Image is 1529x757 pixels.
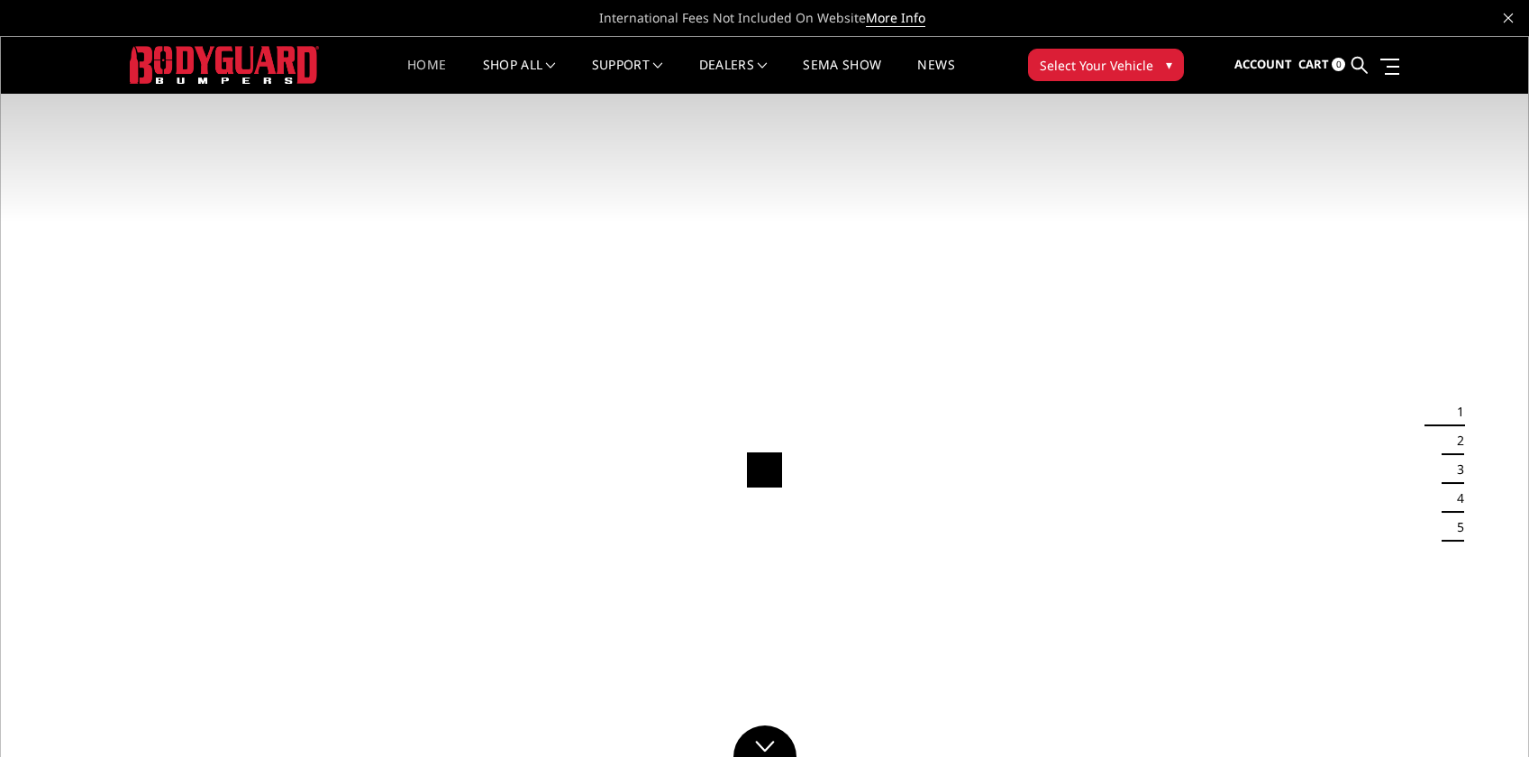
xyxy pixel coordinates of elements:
button: 5 of 5 [1446,513,1464,542]
span: Select Your Vehicle [1040,56,1153,75]
a: Click to Down [733,725,796,757]
a: shop all [483,59,556,94]
a: Dealers [699,59,768,94]
a: Account [1234,41,1292,89]
a: More Info [866,9,925,27]
a: Cart 0 [1298,41,1345,89]
button: 1 of 5 [1446,398,1464,427]
button: Select Your Vehicle [1028,49,1184,81]
a: Home [407,59,446,94]
span: Account [1234,56,1292,72]
button: 4 of 5 [1446,484,1464,513]
span: Cart [1298,56,1329,72]
button: 2 of 5 [1446,427,1464,456]
a: News [917,59,954,94]
button: 3 of 5 [1446,456,1464,485]
span: 0 [1332,58,1345,71]
a: SEMA Show [803,59,881,94]
img: BODYGUARD BUMPERS [130,46,319,83]
a: Support [592,59,663,94]
span: ▾ [1166,55,1172,74]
